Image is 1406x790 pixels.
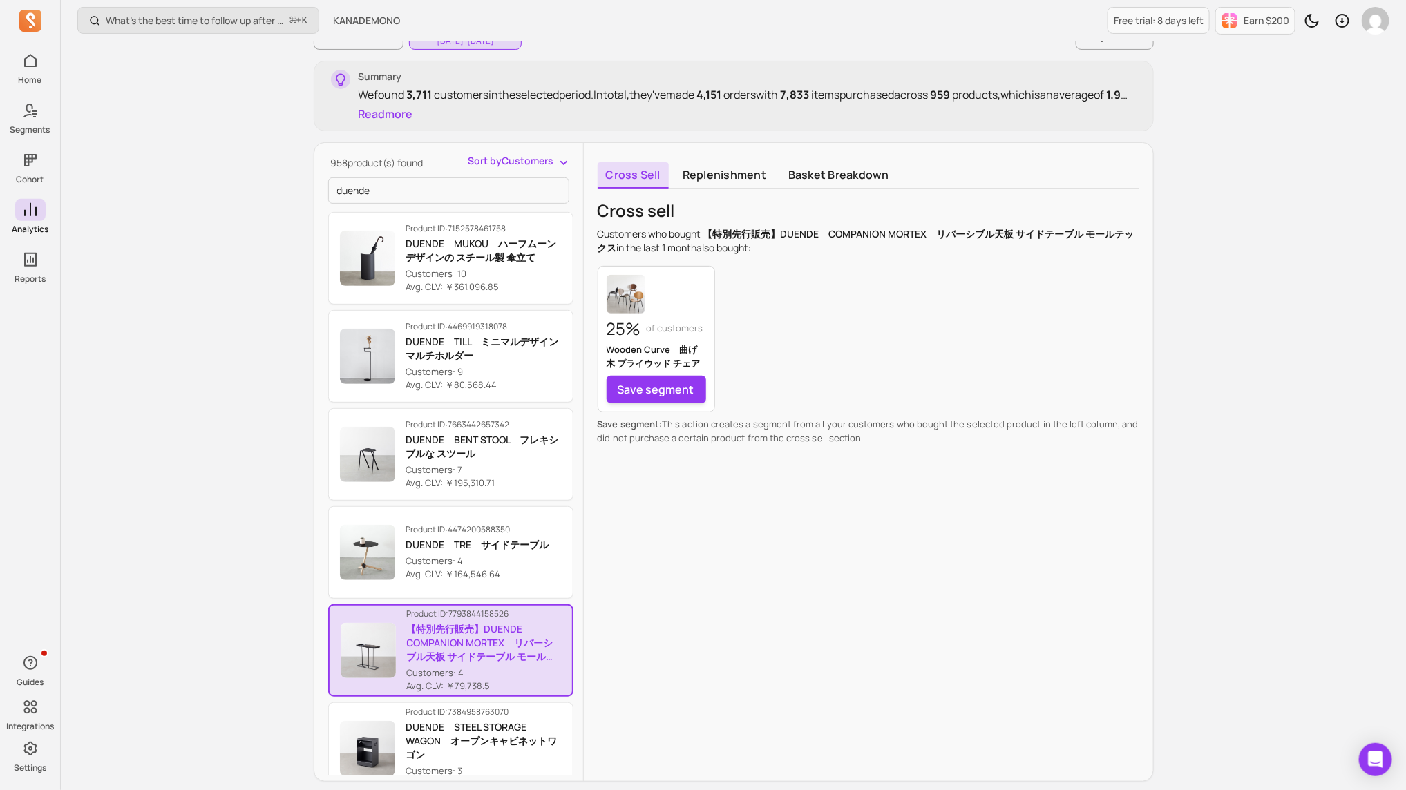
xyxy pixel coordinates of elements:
[661,241,697,254] span: 1 month
[695,87,724,102] span: 4,151
[77,7,319,34] button: What’s the best time to follow up after a first order?⌘+K
[406,476,562,490] p: Avg. CLV: ￥195,310.71
[406,419,562,430] p: Product ID: 7663442657342
[325,8,408,33] button: KANADEMONO
[598,200,1139,222] p: Cross sell
[929,87,953,102] span: 959
[405,87,435,102] span: 3,711
[15,649,46,691] button: Guides
[331,156,424,169] span: 958 product(s) found
[406,378,562,392] p: Avg. CLV: ￥80,568.44
[359,70,1137,84] p: Summary
[289,12,297,30] kbd: ⌘
[1362,7,1389,35] img: avatar
[437,37,495,45] p: [DATE] - [DATE]
[406,706,562,717] p: Product ID: 7384958763070
[340,231,395,286] img: Product image
[14,762,46,773] p: Settings
[340,329,395,384] img: Product image
[406,538,549,552] p: DUENDE TRE サイドテーブル
[407,608,561,619] p: Product ID: 7793844158526
[607,319,641,338] p: 25%
[1114,14,1204,28] p: Free trial: 8 days left
[359,86,1137,103] div: We found customers in the selected period. In total, they've made orders with items purchased acr...
[607,376,706,403] a: Save segment
[328,408,573,501] button: Product ID:7663442657342DUENDE BENT STOOL フレキシブルな スツールCustomers: 7 Avg. CLV: ￥195,310.71
[407,666,561,680] p: Customers: 4
[406,335,562,363] p: DUENDE TILL ミニマルデザイン マルチホルダー
[674,162,775,189] a: Replenishment
[359,106,413,122] button: Readmore
[106,14,285,28] p: What’s the best time to follow up after a first order?
[598,227,1134,254] span: 【特別先行販売】DUENDE COMPANION MORTEX リバーシブル天板 サイドテーブル モールテックス
[1105,87,1128,102] span: 1.9
[607,275,645,314] img: Wooden Curve 曲げ木 プライウッド チェア
[15,273,46,285] p: Reports
[406,568,549,581] p: Avg. CLV: ￥164,546.64
[12,224,48,235] p: Analytics
[598,162,669,189] a: Cross sell
[598,418,663,430] span: Save segment:
[406,524,549,535] p: Product ID: 4474200588350
[406,223,562,234] p: Product ID: 7152578461758
[19,75,42,86] p: Home
[598,227,1139,255] p: Customers who bought in the last also bought:
[468,154,554,168] span: Sort by Customers
[468,154,571,168] button: Sort byCustomers
[1359,743,1392,776] div: Open Intercom Messenger
[302,15,307,26] kbd: K
[6,721,54,732] p: Integrations
[17,677,44,688] p: Guides
[1244,14,1289,28] p: Earn $200
[328,177,569,204] input: search product
[780,162,897,189] a: Basket breakdown
[406,365,562,379] p: Customers: 9
[406,764,562,778] p: Customers: 3
[1298,7,1326,35] button: Toggle dark mode
[340,721,395,776] img: Product image
[598,418,1139,445] p: This action creates a segment from all your customers who bought the selected product in the left...
[607,343,706,370] p: Wooden Curve 曲げ木 プライウッド チェア
[328,310,573,403] button: Product ID:4469919318078DUENDE TILL ミニマルデザイン マルチホルダーCustomers: 9 Avg. CLV: ￥80,568.44
[333,14,400,28] span: KANADEMONO
[328,604,573,697] button: Product ID:7793844158526【特別先行販売】DUENDE COMPANION MORTEX リバーシブル天板 サイドテーブル モールテックスCustomers: 4 Avg....
[1108,7,1210,34] a: Free trial: 8 days left
[341,623,396,678] img: Product image
[290,13,307,28] span: +
[328,212,573,305] button: Product ID:7152578461758DUENDE MUKOU ハーフムーンデザインの スチール製 傘立てCustomers: 10 Avg. CLV: ￥361,096.85
[17,174,44,185] p: Cohort
[407,680,561,693] p: Avg. CLV: ￥79,738.5
[406,720,562,762] p: DUENDE STEEL STORAGE WAGON オープンキャビネットワゴン
[406,555,549,568] p: Customers: 4
[340,525,395,580] img: Product image
[407,622,561,664] p: 【特別先行販売】DUENDE COMPANION MORTEX リバーシブル天板 サイドテーブル モールテックス
[406,463,562,477] p: Customers: 7
[328,506,573,599] button: Product ID:4474200588350DUENDE TRE サイドテーブルCustomers: 4 Avg. CLV: ￥164,546.64
[779,87,812,102] span: 7,833
[406,433,562,461] p: DUENDE BENT STOOL フレキシブルな スツール
[406,280,562,294] p: Avg. CLV: ￥361,096.85
[1215,7,1295,35] button: Earn $200
[406,237,562,264] p: DUENDE MUKOU ハーフムーンデザインの スチール製 傘立て
[10,124,50,135] p: Segments
[647,322,703,336] p: of customers
[406,267,562,281] p: Customers: 10
[406,321,562,332] p: Product ID: 4469919318078
[340,427,395,482] img: Product image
